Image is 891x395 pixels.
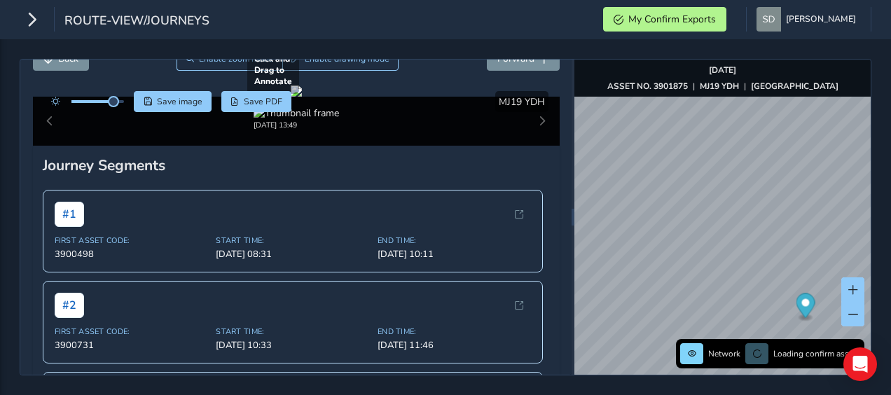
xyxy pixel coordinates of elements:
[216,248,369,261] span: [DATE] 08:31
[843,347,877,381] div: Open Intercom Messenger
[55,235,208,246] span: First Asset Code:
[216,235,369,246] span: Start Time:
[378,326,531,337] span: End Time:
[254,106,339,120] img: Thumbnail frame
[751,81,838,92] strong: [GEOGRAPHIC_DATA]
[254,120,339,130] div: [DATE] 13:49
[43,155,550,175] div: Journey Segments
[55,326,208,337] span: First Asset Code:
[796,293,815,322] div: Map marker
[378,235,531,246] span: End Time:
[708,348,740,359] span: Network
[786,7,856,32] span: [PERSON_NAME]
[709,64,736,76] strong: [DATE]
[773,348,860,359] span: Loading confirm assets
[134,91,212,112] button: Save
[216,326,369,337] span: Start Time:
[55,339,208,352] span: 3900731
[757,7,861,32] button: [PERSON_NAME]
[55,293,84,318] span: # 2
[55,248,208,261] span: 3900498
[378,248,531,261] span: [DATE] 10:11
[378,339,531,352] span: [DATE] 11:46
[244,96,282,107] span: Save PDF
[603,7,726,32] button: My Confirm Exports
[64,12,209,32] span: route-view/journeys
[221,91,292,112] button: PDF
[499,95,545,109] span: MJ19 YDH
[628,13,716,26] span: My Confirm Exports
[157,96,202,107] span: Save image
[216,339,369,352] span: [DATE] 10:33
[700,81,739,92] strong: MJ19 YDH
[607,81,688,92] strong: ASSET NO. 3901875
[55,202,84,227] span: # 1
[757,7,781,32] img: diamond-layout
[607,81,838,92] div: | |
